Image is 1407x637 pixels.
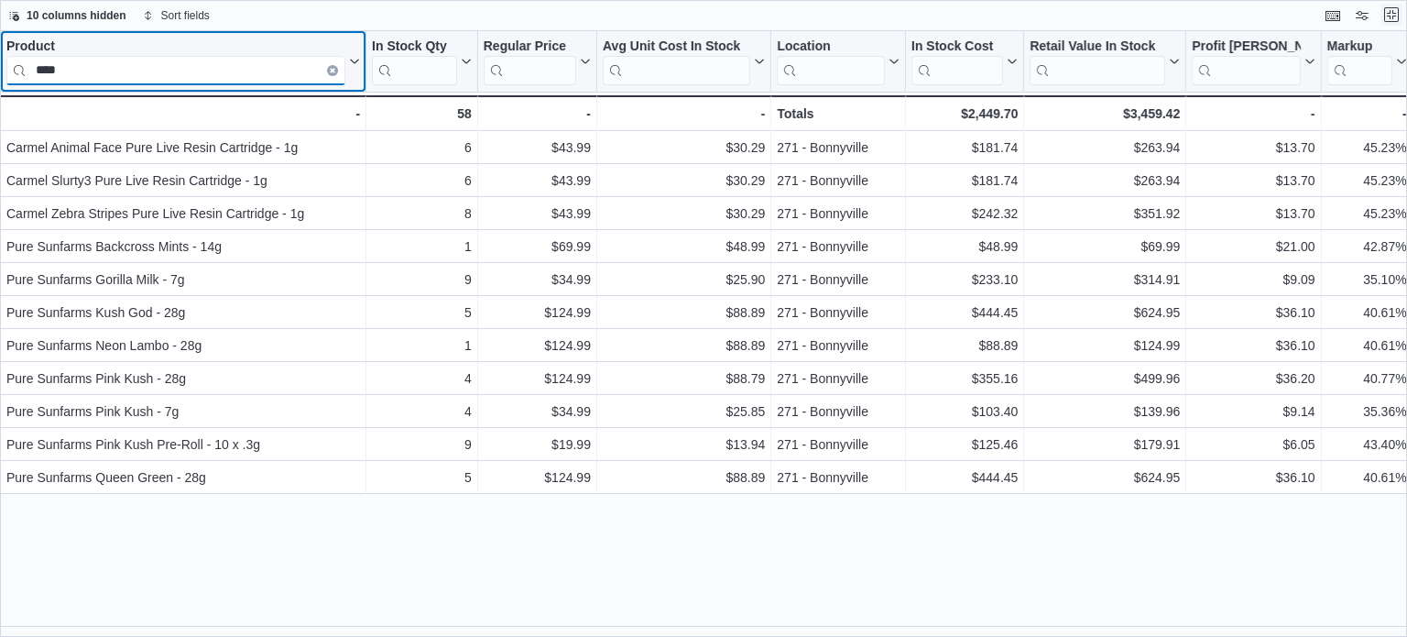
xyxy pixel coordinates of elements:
[1327,137,1407,159] div: 45.23%
[603,170,765,192] div: $30.29
[372,137,472,159] div: 6
[777,302,900,324] div: 271 - Bonnyville
[911,236,1018,258] div: $48.99
[603,269,765,291] div: $25.90
[372,103,472,125] div: 58
[1030,401,1180,423] div: $139.96
[603,137,765,159] div: $30.29
[603,203,765,225] div: $30.29
[372,38,472,85] button: In Stock Qty
[1030,103,1180,125] div: $3,459.42
[6,236,360,258] div: Pure Sunfarms Backcross Mints - 14g
[911,434,1018,456] div: $125.46
[484,302,591,324] div: $124.99
[1030,368,1180,390] div: $499.96
[1192,38,1300,56] div: Profit [PERSON_NAME] ($)
[484,38,576,56] div: Regular Price
[484,269,591,291] div: $34.99
[484,103,591,125] div: -
[484,434,591,456] div: $19.99
[484,335,591,357] div: $124.99
[1322,5,1344,27] button: Keyboard shortcuts
[6,38,345,56] div: Product
[603,401,765,423] div: $25.85
[6,137,360,159] div: Carmel Animal Face Pure Live Resin Cartridge - 1g
[1327,368,1407,390] div: 40.77%
[911,368,1018,390] div: $355.16
[1327,467,1407,489] div: 40.61%
[372,236,472,258] div: 1
[1327,236,1407,258] div: 42.87%
[6,302,360,324] div: Pure Sunfarms Kush God - 28g
[6,269,360,291] div: Pure Sunfarms Gorilla Milk - 7g
[777,269,900,291] div: 271 - Bonnyville
[911,38,1003,85] div: In Stock Cost
[1192,302,1314,324] div: $36.10
[372,335,472,357] div: 1
[1030,38,1165,85] div: Retail Value In Stock
[911,401,1018,423] div: $103.40
[484,236,591,258] div: $69.99
[6,38,360,85] button: ProductClear input
[1030,236,1180,258] div: $69.99
[1192,38,1300,85] div: Profit Margin ($)
[372,269,472,291] div: 9
[1192,103,1314,125] div: -
[6,203,360,225] div: Carmel Zebra Stripes Pure Live Resin Cartridge - 1g
[6,170,360,192] div: Carmel Slurty3 Pure Live Resin Cartridge - 1g
[911,269,1018,291] div: $233.10
[1327,38,1392,56] div: Markup
[1380,4,1402,26] button: Exit fullscreen
[1327,38,1407,85] button: Markup
[603,38,750,56] div: Avg Unit Cost In Stock
[911,335,1018,357] div: $88.89
[1192,236,1314,258] div: $21.00
[484,137,591,159] div: $43.99
[1192,368,1314,390] div: $36.20
[27,8,126,23] span: 10 columns hidden
[911,302,1018,324] div: $444.45
[6,401,360,423] div: Pure Sunfarms Pink Kush - 7g
[1030,302,1180,324] div: $624.95
[327,65,338,76] button: Clear input
[777,103,900,125] div: Totals
[777,434,900,456] div: 271 - Bonnyville
[911,38,1003,56] div: In Stock Cost
[1351,5,1373,27] button: Display options
[777,203,900,225] div: 271 - Bonnyville
[484,38,576,85] div: Regular Price
[1327,269,1407,291] div: 35.10%
[911,203,1018,225] div: $242.32
[777,137,900,159] div: 271 - Bonnyville
[5,103,360,125] div: -
[372,467,472,489] div: 5
[372,302,472,324] div: 5
[1030,434,1180,456] div: $179.91
[6,467,360,489] div: Pure Sunfarms Queen Green - 28g
[6,38,345,85] div: Product
[1192,203,1314,225] div: $13.70
[1327,434,1407,456] div: 43.40%
[1192,38,1314,85] button: Profit [PERSON_NAME] ($)
[777,38,885,56] div: Location
[1327,401,1407,423] div: 35.36%
[484,170,591,192] div: $43.99
[1030,170,1180,192] div: $263.94
[1192,401,1314,423] div: $9.14
[603,434,765,456] div: $13.94
[136,5,217,27] button: Sort fields
[1192,335,1314,357] div: $36.10
[484,467,591,489] div: $124.99
[484,368,591,390] div: $124.99
[911,467,1018,489] div: $444.45
[1192,269,1314,291] div: $9.09
[1327,302,1407,324] div: 40.61%
[1192,170,1314,192] div: $13.70
[911,137,1018,159] div: $181.74
[1192,137,1314,159] div: $13.70
[6,368,360,390] div: Pure Sunfarms Pink Kush - 28g
[1030,335,1180,357] div: $124.99
[777,170,900,192] div: 271 - Bonnyville
[372,38,457,56] div: In Stock Qty
[1192,467,1314,489] div: $36.10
